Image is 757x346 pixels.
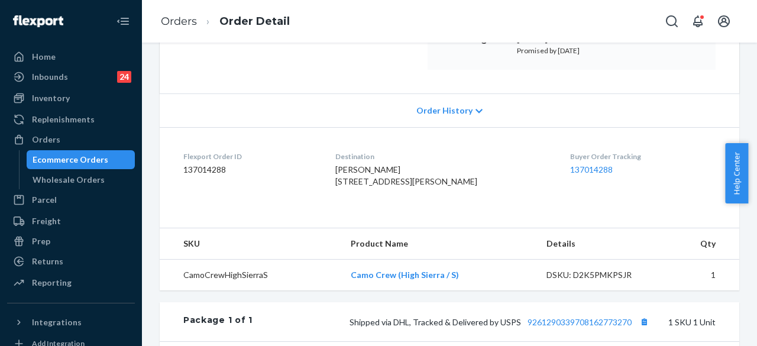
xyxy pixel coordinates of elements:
div: Wholesale Orders [33,174,105,186]
a: Inbounds24 [7,67,135,86]
th: Product Name [341,228,537,260]
div: Replenishments [32,114,95,125]
button: Help Center [725,143,748,203]
p: Promised by [DATE] [517,46,626,56]
img: Flexport logo [13,15,63,27]
dt: Destination [335,151,552,161]
div: Reporting [32,277,72,289]
div: Ecommerce Orders [33,154,108,166]
th: Details [537,228,665,260]
button: Open notifications [686,9,710,33]
a: 9261290339708162773270 [528,317,632,327]
button: Open Search Box [660,9,684,33]
div: 24 [117,71,131,83]
div: Returns [32,256,63,267]
dt: Flexport Order ID [183,151,316,161]
button: Copy tracking number [636,314,652,329]
span: Shipped via DHL, Tracked & Delivered by USPS [350,317,652,327]
button: Integrations [7,313,135,332]
dd: 137014288 [183,164,316,176]
a: Inventory [7,89,135,108]
button: Open account menu [712,9,736,33]
div: Inbounds [32,71,68,83]
div: Freight [32,215,61,227]
a: Order Detail [219,15,290,28]
div: Orders [32,134,60,145]
a: Replenishments [7,110,135,129]
th: SKU [160,228,341,260]
div: Package 1 of 1 [183,314,253,329]
td: CamoCrewHighSierraS [160,260,341,291]
dt: Buyer Order Tracking [570,151,716,161]
a: 137014288 [570,164,613,174]
a: Prep [7,232,135,251]
div: Prep [32,235,50,247]
div: Integrations [32,316,82,328]
a: Ecommerce Orders [27,150,135,169]
a: Reporting [7,273,135,292]
th: Qty [665,228,739,260]
div: 1 SKU 1 Unit [253,314,716,329]
div: DSKU: D2K5PMKPSJR [546,269,655,281]
a: Orders [161,15,197,28]
a: Camo Crew (High Sierra / S) [351,270,459,280]
a: Freight [7,212,135,231]
a: Returns [7,252,135,271]
a: Home [7,47,135,66]
td: 1 [665,260,739,291]
a: Wholesale Orders [27,170,135,189]
ol: breadcrumbs [151,4,299,39]
a: Parcel [7,190,135,209]
span: [PERSON_NAME] [STREET_ADDRESS][PERSON_NAME] [335,164,477,186]
div: Parcel [32,194,57,206]
a: Orders [7,130,135,149]
span: Order History [416,105,473,117]
div: Inventory [32,92,70,104]
button: Close Navigation [111,9,135,33]
div: Home [32,51,56,63]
